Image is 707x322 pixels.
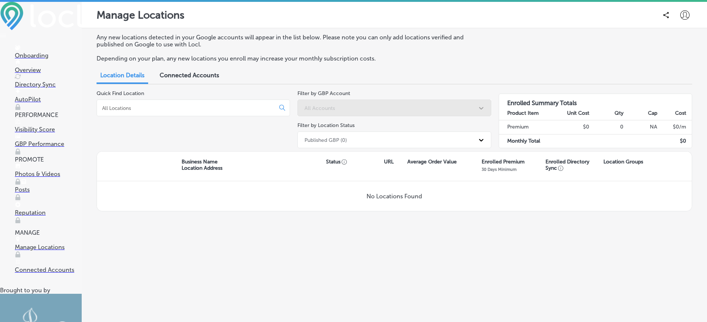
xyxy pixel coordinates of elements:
[15,179,82,202] a: Posts
[15,111,82,118] p: PERFORMANCE
[15,186,82,193] p: Posts
[15,209,82,216] p: Reputation
[15,259,82,273] a: Connected Accounts
[15,156,82,163] p: PROMOTE
[15,119,82,133] a: Visibility Score
[297,90,350,97] label: Filter by GBP Account
[624,107,658,120] th: Cap
[499,94,692,107] h3: Enrolled Summary Totals
[15,237,82,259] a: Manage Locations
[624,120,658,134] td: NA
[407,159,457,165] p: Average Order Value
[15,163,82,186] a: Photos & Videos
[15,45,82,59] a: Onboarding
[658,134,692,148] td: $ 0
[15,81,82,88] p: Directory Sync
[15,133,82,156] a: GBP Performance
[499,134,556,148] td: Monthly Total
[101,105,273,111] input: All Locations
[182,159,222,171] p: Business Name Location Address
[590,120,624,134] td: 0
[15,140,82,147] p: GBP Performance
[97,9,185,21] p: Manage Locations
[160,72,219,79] span: Connected Accounts
[97,34,484,48] p: Any new locations detected in your Google accounts will appear in the list below. Please note you...
[658,120,692,134] td: $ 0 /m
[15,66,82,74] p: Overview
[15,74,82,88] a: Directory Sync
[499,120,556,134] td: Premium
[15,89,82,111] a: AutoPilot
[15,170,82,178] p: Photos & Videos
[15,52,82,59] p: Onboarding
[15,126,82,133] p: Visibility Score
[297,122,355,129] label: Filter by Location Status
[15,229,82,236] p: MANAGE
[545,159,600,171] p: Enrolled Directory Sync
[555,107,590,120] th: Unit Cost
[603,159,643,165] p: Location Groups
[507,110,539,116] strong: Product Item
[326,159,384,165] p: Status
[15,266,82,273] p: Connected Accounts
[15,96,82,103] p: AutoPilot
[555,120,590,134] td: $0
[100,72,144,79] span: Location Details
[15,202,82,225] a: Reputation
[384,159,394,165] p: URL
[482,167,517,172] p: 30 Days Minimum
[97,90,144,97] label: Quick Find Location
[366,193,422,200] p: No Locations Found
[304,137,347,143] div: Published GBP (0)
[658,107,692,120] th: Cost
[15,244,82,251] p: Manage Locations
[590,107,624,120] th: Qty
[97,55,484,62] p: Depending on your plan, any new locations you enroll may increase your monthly subscription costs.
[482,159,525,165] p: Enrolled Premium
[15,59,82,74] a: Overview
